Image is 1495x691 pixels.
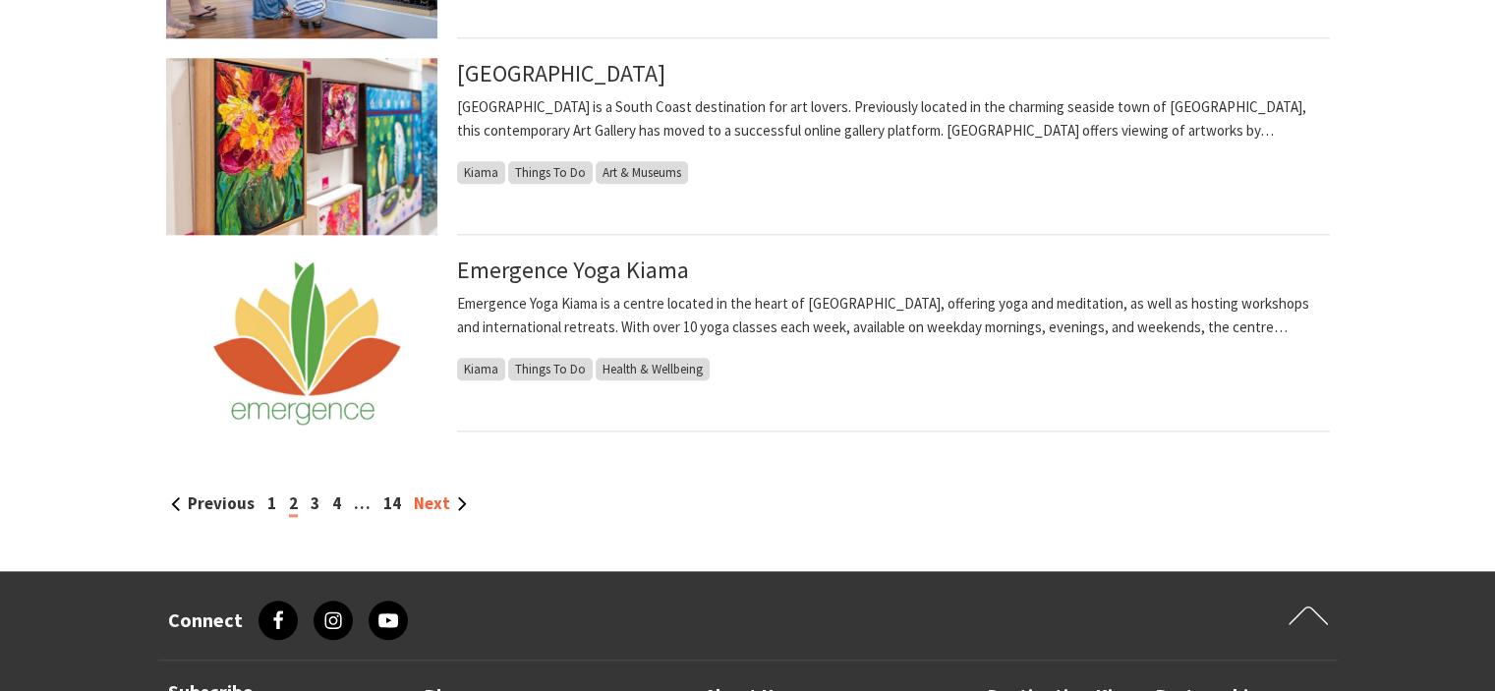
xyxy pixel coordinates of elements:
span: Kiama [457,358,505,380]
p: [GEOGRAPHIC_DATA] is a South Coast destination for art lovers. Previously located in the charming... [457,95,1330,143]
span: Things To Do [508,161,593,184]
span: Health & Wellbeing [596,358,710,380]
a: Next [414,492,467,514]
span: 2 [289,492,298,517]
span: Kiama [457,161,505,184]
a: [GEOGRAPHIC_DATA] [457,58,665,88]
img: KB [166,58,437,235]
a: Previous [171,492,255,514]
span: … [354,492,371,514]
a: 3 [311,492,319,514]
a: Emergence Yoga Kiama [457,255,689,285]
h3: Connect [168,608,243,632]
p: Emergence Yoga Kiama is a centre located in the heart of [GEOGRAPHIC_DATA], offering yoga and med... [457,292,1330,339]
span: Art & Museums [596,161,688,184]
a: 14 [383,492,401,514]
a: 1 [267,492,276,514]
span: Things To Do [508,358,593,380]
a: 4 [332,492,341,514]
